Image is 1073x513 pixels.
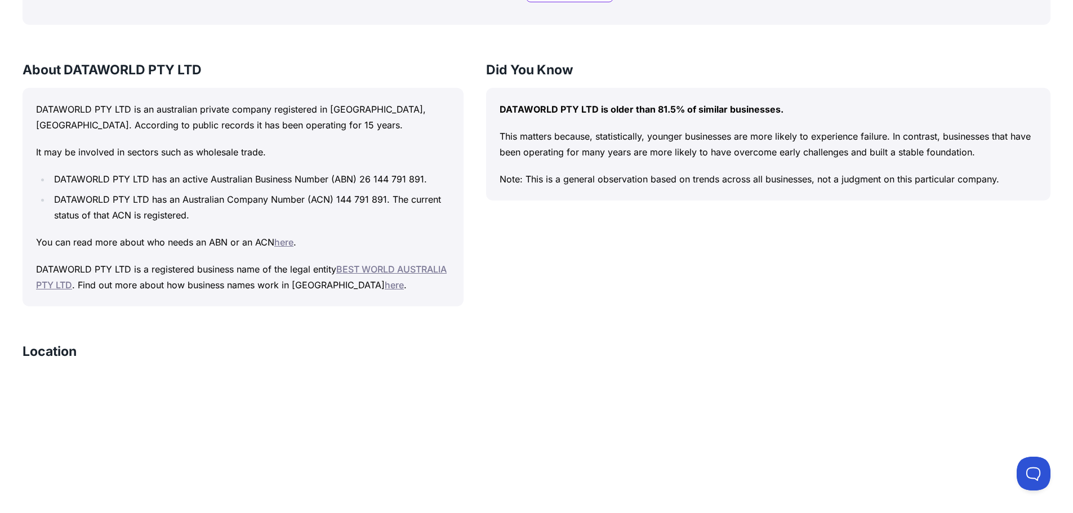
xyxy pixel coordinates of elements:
li: DATAWORLD PTY LTD has an Australian Company Number (ACN) 144 791 891. The current status of that ... [51,191,450,223]
iframe: Toggle Customer Support [1017,457,1050,490]
a: here [385,279,404,291]
h3: Location [23,342,77,360]
p: DATAWORLD PTY LTD is a registered business name of the legal entity . Find out more about how bus... [36,261,450,293]
h3: Did You Know [486,61,1050,79]
p: You can read more about who needs an ABN or an ACN . [36,234,450,250]
p: Note: This is a general observation based on trends across all businesses, not a judgment on this... [500,171,1037,187]
p: This matters because, statistically, younger businesses are more likely to experience failure. In... [500,128,1037,160]
a: here [274,237,293,248]
p: It may be involved in sectors such as wholesale trade. [36,144,450,160]
li: DATAWORLD PTY LTD has an active Australian Business Number (ABN) 26 144 791 891. [51,171,450,187]
p: DATAWORLD PTY LTD is older than 81.5% of similar businesses. [500,101,1037,117]
h3: About DATAWORLD PTY LTD [23,61,464,79]
p: DATAWORLD PTY LTD is an australian private company registered in [GEOGRAPHIC_DATA], [GEOGRAPHIC_D... [36,101,450,133]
